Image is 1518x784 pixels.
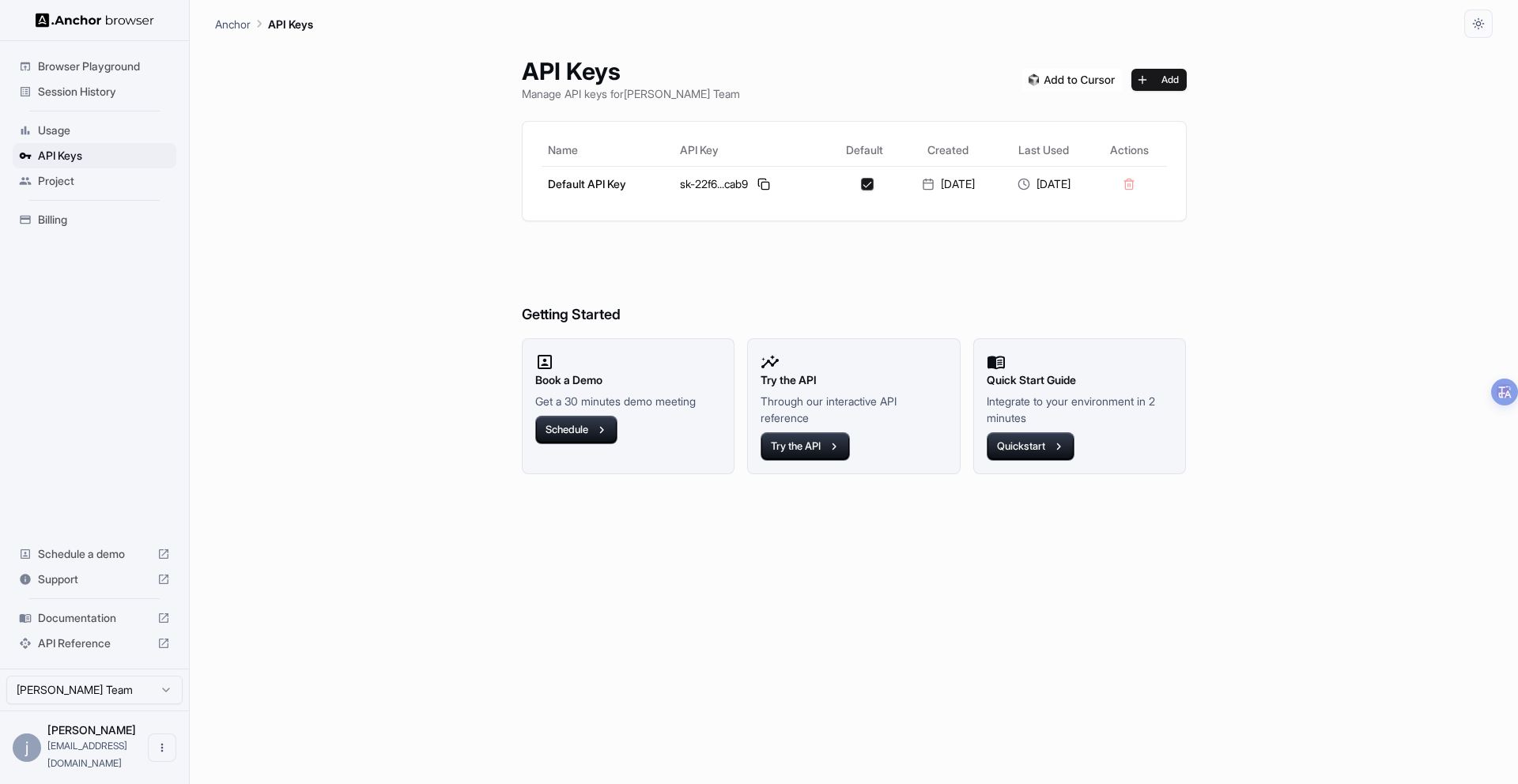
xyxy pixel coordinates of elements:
[1022,69,1122,91] img: Add anchorbrowser MCP server to Cursor
[535,371,722,389] h2: Book a Demo
[13,143,176,168] div: API Keys
[38,148,170,164] span: API Keys
[542,134,674,166] th: Name
[901,134,996,166] th: Created
[761,432,850,461] button: Try the API
[38,635,151,651] span: API Reference
[13,54,176,79] div: Browser Playground
[680,175,821,194] div: sk-22f6...cab9
[996,134,1092,166] th: Last Used
[13,567,176,592] div: Support
[38,212,170,228] span: Billing
[13,733,41,762] div: j
[542,166,674,202] td: Default API Key
[987,393,1173,426] p: Integrate to your environment in 2 minutes
[907,176,990,192] div: [DATE]
[215,16,251,32] p: Anchor
[535,393,722,409] p: Get a 30 minutes demo meeting
[522,57,740,85] h1: API Keys
[13,168,176,194] div: Project
[13,207,176,232] div: Billing
[761,393,947,426] p: Through our interactive API reference
[13,541,176,567] div: Schedule a demo
[1003,176,1086,192] div: [DATE]
[38,173,170,189] span: Project
[36,13,154,28] img: Anchor Logo
[522,240,1187,326] h6: Getting Started
[38,122,170,138] span: Usage
[987,432,1074,461] button: Quickstart
[987,371,1173,389] h2: Quick Start Guide
[38,58,170,74] span: Browser Playground
[13,605,176,631] div: Documentation
[38,84,170,100] span: Session History
[47,740,127,769] span: niunux@gmail.com
[13,631,176,656] div: API Reference
[215,15,313,32] nav: breadcrumb
[38,610,151,626] span: Documentation
[674,134,828,166] th: API Key
[1092,134,1167,166] th: Actions
[522,85,740,102] p: Manage API keys for [PERSON_NAME] Team
[754,175,773,194] button: Copy API key
[828,134,901,166] th: Default
[38,546,151,562] span: Schedule a demo
[268,16,313,32] p: API Keys
[1131,69,1187,91] button: Add
[13,79,176,104] div: Session History
[38,571,151,587] span: Support
[148,733,176,762] button: Open menu
[761,371,947,389] h2: Try the API
[1493,380,1517,405] div: 准备翻译
[47,723,136,737] span: joey Liu
[535,416,617,444] button: Schedule
[13,118,176,143] div: Usage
